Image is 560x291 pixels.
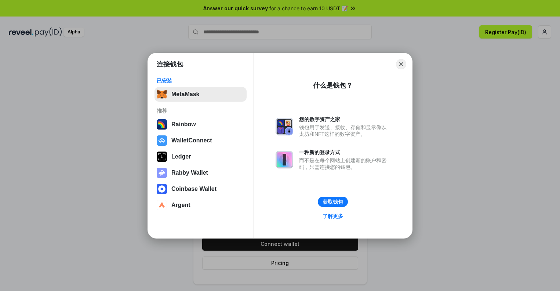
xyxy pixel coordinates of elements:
img: svg+xml,%3Csvg%20xmlns%3D%22http%3A%2F%2Fwww.w3.org%2F2000%2Fsvg%22%20width%3D%2228%22%20height%3... [157,152,167,162]
div: Coinbase Wallet [171,186,217,192]
img: svg+xml,%3Csvg%20xmlns%3D%22http%3A%2F%2Fwww.w3.org%2F2000%2Fsvg%22%20fill%3D%22none%22%20viewBox... [276,118,293,135]
div: WalletConnect [171,137,212,144]
div: 什么是钱包？ [313,81,353,90]
div: Argent [171,202,190,208]
div: Rainbow [171,121,196,128]
a: 了解更多 [318,211,348,221]
div: MetaMask [171,91,199,98]
div: 您的数字资产之家 [299,116,390,123]
button: WalletConnect [154,133,247,148]
button: MetaMask [154,87,247,102]
button: Argent [154,198,247,212]
div: 获取钱包 [323,199,343,205]
div: 推荐 [157,108,244,114]
div: 而不是在每个网站上创建新的账户和密码，只需连接您的钱包。 [299,157,390,170]
button: Ledger [154,149,247,164]
img: svg+xml,%3Csvg%20width%3D%2228%22%20height%3D%2228%22%20viewBox%3D%220%200%2028%2028%22%20fill%3D... [157,184,167,194]
div: 了解更多 [323,213,343,219]
button: Rabby Wallet [154,165,247,180]
div: 已安装 [157,77,244,84]
button: Coinbase Wallet [154,182,247,196]
h1: 连接钱包 [157,60,183,69]
img: svg+xml,%3Csvg%20fill%3D%22none%22%20height%3D%2233%22%20viewBox%3D%220%200%2035%2033%22%20width%... [157,89,167,99]
img: svg+xml,%3Csvg%20width%3D%2228%22%20height%3D%2228%22%20viewBox%3D%220%200%2028%2028%22%20fill%3D... [157,200,167,210]
img: svg+xml,%3Csvg%20xmlns%3D%22http%3A%2F%2Fwww.w3.org%2F2000%2Fsvg%22%20fill%3D%22none%22%20viewBox... [157,168,167,178]
img: svg+xml,%3Csvg%20width%3D%2228%22%20height%3D%2228%22%20viewBox%3D%220%200%2028%2028%22%20fill%3D... [157,135,167,146]
img: svg+xml,%3Csvg%20width%3D%22120%22%20height%3D%22120%22%20viewBox%3D%220%200%20120%20120%22%20fil... [157,119,167,130]
button: Close [396,59,406,69]
button: 获取钱包 [318,197,348,207]
div: Rabby Wallet [171,170,208,176]
img: svg+xml,%3Csvg%20xmlns%3D%22http%3A%2F%2Fwww.w3.org%2F2000%2Fsvg%22%20fill%3D%22none%22%20viewBox... [276,151,293,168]
button: Rainbow [154,117,247,132]
div: 一种新的登录方式 [299,149,390,156]
div: Ledger [171,153,191,160]
div: 钱包用于发送、接收、存储和显示像以太坊和NFT这样的数字资产。 [299,124,390,137]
